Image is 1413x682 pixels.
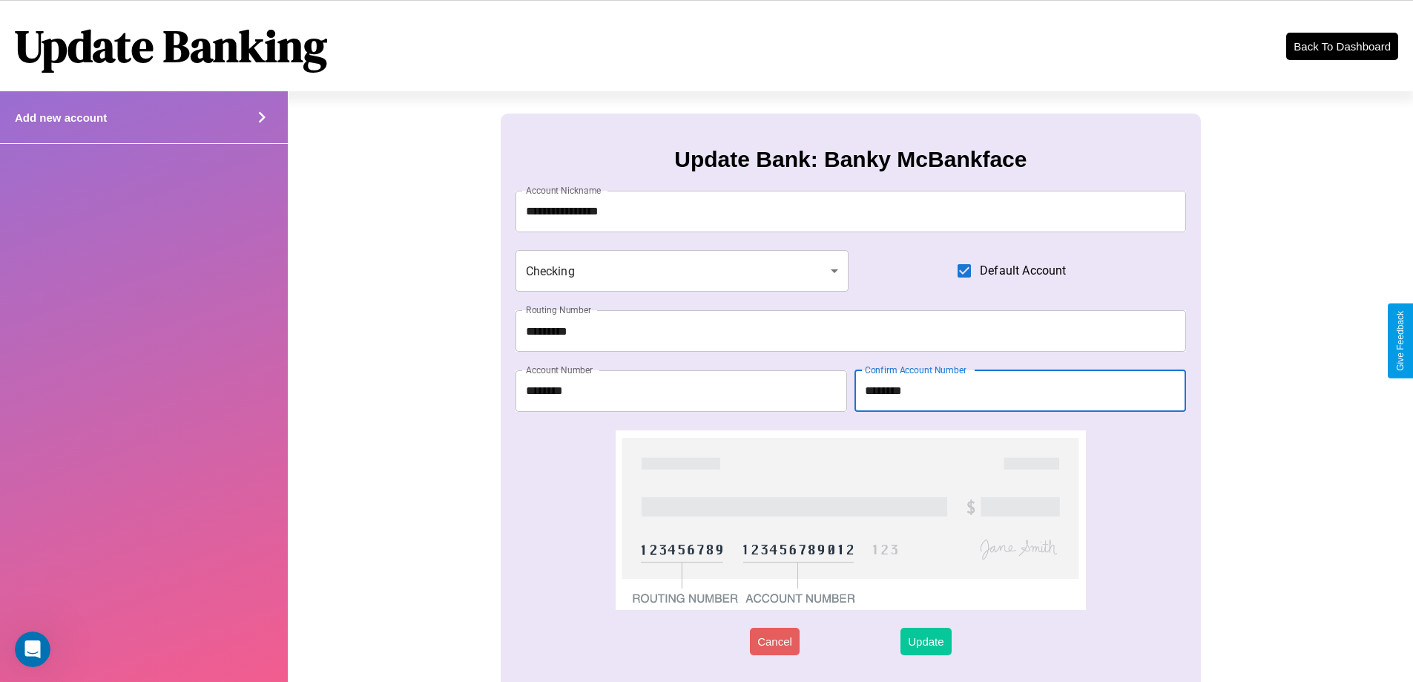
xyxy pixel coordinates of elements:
button: Cancel [750,628,800,655]
span: Default Account [980,262,1066,280]
label: Routing Number [526,304,591,316]
iframe: Intercom live chat [15,632,50,667]
label: Account Number [526,364,593,376]
img: check [616,430,1085,610]
h1: Update Banking [15,16,327,76]
button: Back To Dashboard [1286,33,1398,60]
div: Checking [516,250,849,292]
label: Confirm Account Number [865,364,966,376]
button: Update [900,628,951,655]
h4: Add new account [15,111,107,124]
h3: Update Bank: Banky McBankface [674,147,1027,172]
label: Account Nickname [526,184,602,197]
div: Give Feedback [1395,311,1406,371]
